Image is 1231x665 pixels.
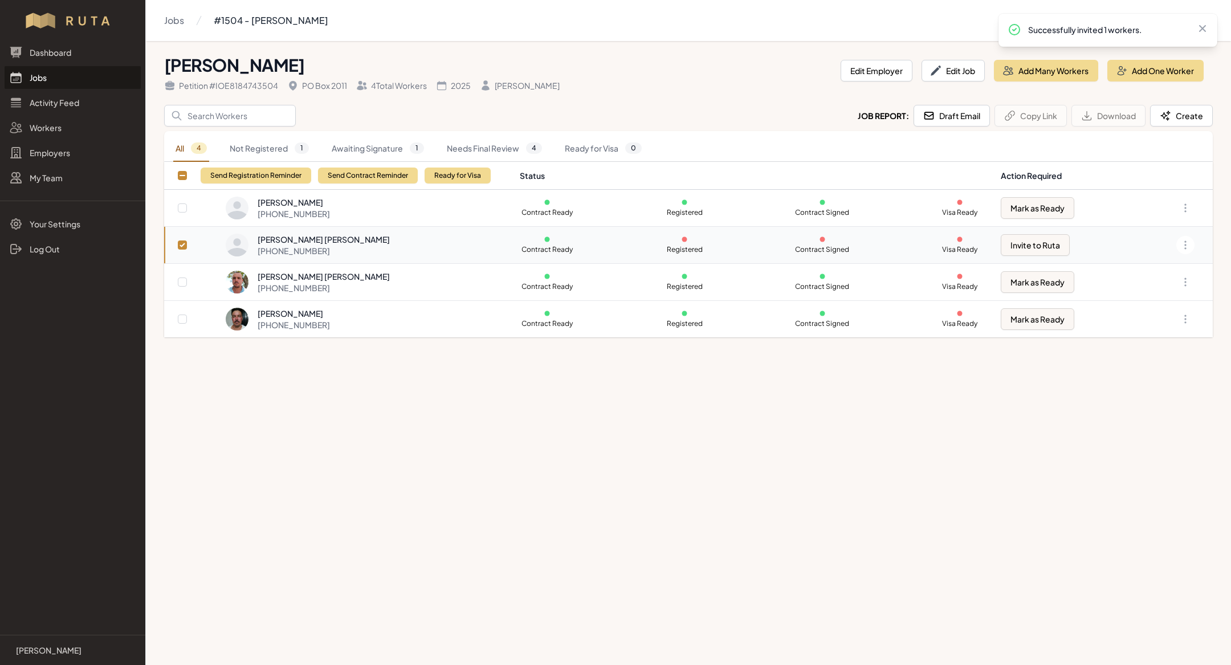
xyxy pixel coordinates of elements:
p: Successfully invited 1 workers. [1028,24,1188,35]
div: [PERSON_NAME] [PERSON_NAME] [258,234,390,245]
div: [PERSON_NAME] [PERSON_NAME] [258,271,390,282]
button: Mark as Ready [1001,308,1074,330]
button: Mark as Ready [1001,197,1074,219]
h2: Job Report: [858,110,909,121]
th: Action Required [994,162,1140,190]
p: Visa Ready [932,282,987,291]
button: Send Contract Reminder [318,168,418,183]
p: Registered [657,319,712,328]
a: Log Out [5,238,141,260]
p: Contract Ready [520,245,574,254]
button: Create [1150,105,1213,127]
nav: Tabs [164,136,1213,162]
div: Petition # IOE8184743504 [164,80,278,91]
a: My Team [5,166,141,189]
div: PO Box 2011 [287,80,347,91]
button: Ready for Visa [425,168,491,183]
p: Registered [657,282,712,291]
a: Needs Final Review [445,136,544,162]
a: Dashboard [5,41,141,64]
span: 4 [191,142,207,154]
h1: [PERSON_NAME] [164,55,831,75]
a: Your Settings [5,213,141,235]
p: Contract Signed [795,245,850,254]
nav: Breadcrumb [164,9,328,32]
p: Visa Ready [932,208,987,217]
button: Copy Link [994,105,1067,127]
a: All [173,136,209,162]
a: Activity Feed [5,91,141,114]
p: [PERSON_NAME] [16,644,81,656]
button: Download [1071,105,1146,127]
div: 2025 [436,80,471,91]
button: Draft Email [914,105,990,127]
button: Invite to Ruta [1001,234,1070,256]
p: Contract Signed [795,208,850,217]
input: Search Workers [164,105,296,127]
a: Awaiting Signature [329,136,426,162]
p: Contract Signed [795,319,850,328]
a: [PERSON_NAME] [9,644,136,656]
button: Mark as Ready [1001,271,1074,293]
img: Workflow [24,11,121,30]
p: Contract Ready [520,282,574,291]
button: Edit Employer [841,60,912,81]
p: Visa Ready [932,319,987,328]
button: Add Many Workers [994,60,1098,81]
button: Send Registration Reminder [201,168,311,183]
a: Jobs [164,9,184,32]
span: 0 [625,142,642,154]
div: [PERSON_NAME] [258,308,330,319]
div: [PHONE_NUMBER] [258,245,390,256]
div: 4 Total Workers [356,80,427,91]
a: Workers [5,116,141,139]
a: Not Registered [227,136,311,162]
p: Contract Ready [520,208,574,217]
div: [PERSON_NAME] [480,80,560,91]
p: Contract Signed [795,282,850,291]
button: Edit Job [922,60,985,81]
a: Employers [5,141,141,164]
div: [PHONE_NUMBER] [258,282,390,293]
span: 1 [295,142,309,154]
p: Visa Ready [932,245,987,254]
span: 1 [410,142,424,154]
div: [PHONE_NUMBER] [258,319,330,331]
p: Registered [657,208,712,217]
span: 4 [526,142,542,154]
a: Ready for Visa [562,136,644,162]
button: Add One Worker [1107,60,1204,81]
a: #1504 - [PERSON_NAME] [214,9,328,32]
a: Jobs [5,66,141,89]
p: Registered [657,245,712,254]
th: Status [513,162,994,190]
div: [PERSON_NAME] [258,197,330,208]
p: Contract Ready [520,319,574,328]
div: [PHONE_NUMBER] [258,208,330,219]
